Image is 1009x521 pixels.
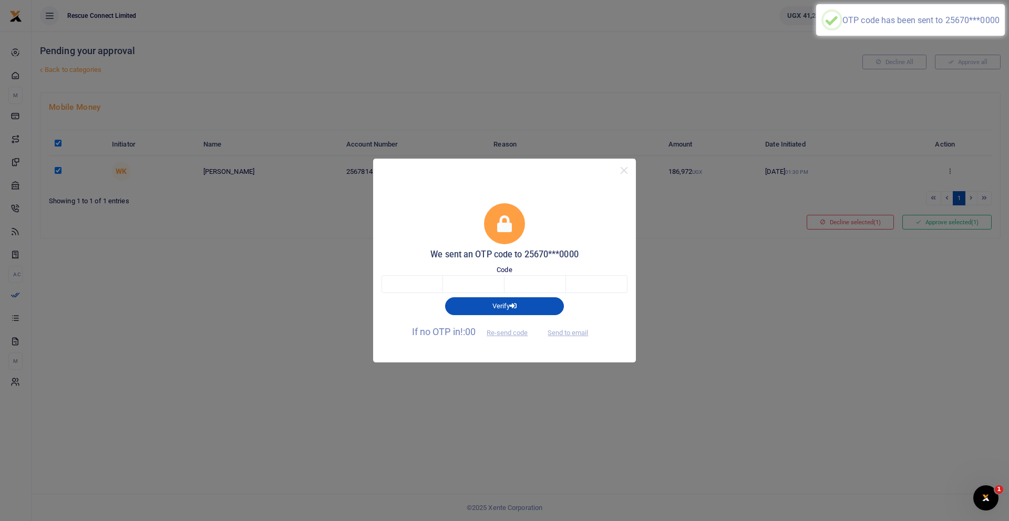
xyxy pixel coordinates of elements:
[497,265,512,275] label: Code
[382,249,627,260] h5: We sent an OTP code to 25670***0000
[995,485,1003,494] span: 1
[445,297,564,315] button: Verify
[412,326,537,337] span: If no OTP in
[616,163,632,178] button: Close
[460,326,476,337] span: !:00
[973,485,998,510] iframe: Intercom live chat
[842,15,1000,25] div: OTP code has been sent to 25670***0000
